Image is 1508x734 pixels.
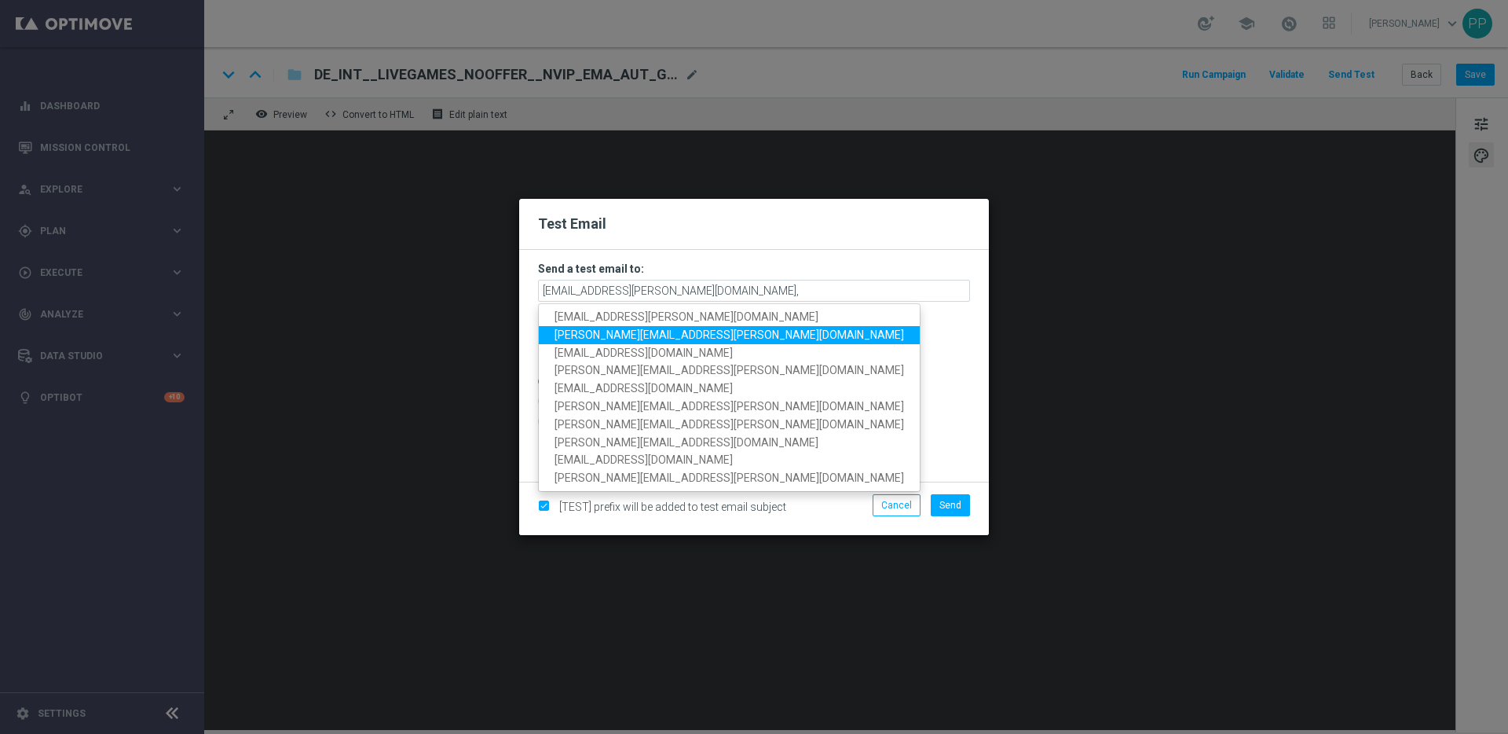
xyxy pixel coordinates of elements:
span: [EMAIL_ADDRESS][PERSON_NAME][DOMAIN_NAME] [555,310,818,323]
button: Cancel [873,494,921,516]
button: Send [931,494,970,516]
a: [EMAIL_ADDRESS][DOMAIN_NAME] [539,451,920,469]
span: Send [939,500,961,511]
a: [PERSON_NAME][EMAIL_ADDRESS][PERSON_NAME][DOMAIN_NAME] [539,398,920,416]
a: [PERSON_NAME][EMAIL_ADDRESS][DOMAIN_NAME] [539,433,920,451]
h2: Test Email [538,215,970,233]
a: [EMAIL_ADDRESS][PERSON_NAME][DOMAIN_NAME] [539,308,920,326]
span: [EMAIL_ADDRESS][DOMAIN_NAME] [555,346,733,358]
span: [PERSON_NAME][EMAIL_ADDRESS][PERSON_NAME][DOMAIN_NAME] [555,418,904,431]
span: [PERSON_NAME][EMAIL_ADDRESS][PERSON_NAME][DOMAIN_NAME] [555,400,904,413]
h3: Send a test email to: [538,262,970,276]
a: [EMAIL_ADDRESS][DOMAIN_NAME] [539,343,920,361]
span: [TEST] prefix will be added to test email subject [559,501,786,513]
span: [PERSON_NAME][EMAIL_ADDRESS][PERSON_NAME][DOMAIN_NAME] [555,472,904,484]
span: [PERSON_NAME][EMAIL_ADDRESS][PERSON_NAME][DOMAIN_NAME] [555,328,904,341]
span: [PERSON_NAME][EMAIL_ADDRESS][PERSON_NAME][DOMAIN_NAME] [555,364,904,376]
a: [PERSON_NAME][EMAIL_ADDRESS][PERSON_NAME][DOMAIN_NAME] [539,416,920,434]
a: [PERSON_NAME][EMAIL_ADDRESS][PERSON_NAME][DOMAIN_NAME] [539,469,920,487]
span: [PERSON_NAME][EMAIL_ADDRESS][DOMAIN_NAME] [555,435,818,448]
a: [PERSON_NAME][EMAIL_ADDRESS][PERSON_NAME][DOMAIN_NAME] [539,326,920,344]
a: [EMAIL_ADDRESS][DOMAIN_NAME] [539,380,920,398]
a: [PERSON_NAME][EMAIL_ADDRESS][PERSON_NAME][DOMAIN_NAME] [539,361,920,380]
span: [EMAIL_ADDRESS][DOMAIN_NAME] [555,453,733,466]
span: [EMAIL_ADDRESS][DOMAIN_NAME] [555,382,733,395]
